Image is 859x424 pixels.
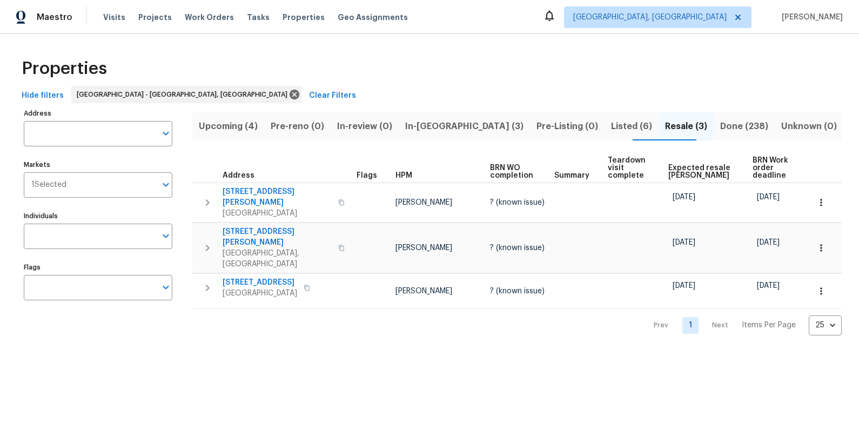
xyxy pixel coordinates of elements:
[357,172,377,179] span: Flags
[665,119,707,134] span: Resale (3)
[490,287,545,295] span: ? (known issue)
[395,199,452,206] span: [PERSON_NAME]
[757,282,780,290] span: [DATE]
[31,180,66,190] span: 1 Selected
[573,12,727,23] span: [GEOGRAPHIC_DATA], [GEOGRAPHIC_DATA]
[536,119,598,134] span: Pre-Listing (0)
[223,226,332,248] span: [STREET_ADDRESS][PERSON_NAME]
[809,311,842,339] div: 25
[77,89,292,100] span: [GEOGRAPHIC_DATA] - [GEOGRAPHIC_DATA], [GEOGRAPHIC_DATA]
[22,63,107,74] span: Properties
[24,264,172,271] label: Flags
[305,86,360,106] button: Clear Filters
[37,12,72,23] span: Maestro
[103,12,125,23] span: Visits
[22,89,64,103] span: Hide filters
[673,239,695,246] span: [DATE]
[158,228,173,244] button: Open
[24,161,172,168] label: Markets
[271,119,324,134] span: Pre-reno (0)
[777,12,843,23] span: [PERSON_NAME]
[309,89,356,103] span: Clear Filters
[24,110,172,117] label: Address
[673,282,695,290] span: [DATE]
[338,12,408,23] span: Geo Assignments
[490,244,545,252] span: ? (known issue)
[668,164,734,179] span: Expected resale [PERSON_NAME]
[608,157,650,179] span: Teardown visit complete
[611,119,652,134] span: Listed (6)
[24,213,172,219] label: Individuals
[757,239,780,246] span: [DATE]
[781,119,837,134] span: Unknown (0)
[554,172,589,179] span: Summary
[682,317,699,334] a: Goto page 1
[247,14,270,21] span: Tasks
[185,12,234,23] span: Work Orders
[158,177,173,192] button: Open
[223,288,297,299] span: [GEOGRAPHIC_DATA]
[490,199,545,206] span: ? (known issue)
[223,277,297,288] span: [STREET_ADDRESS]
[337,119,392,134] span: In-review (0)
[395,287,452,295] span: [PERSON_NAME]
[71,86,301,103] div: [GEOGRAPHIC_DATA] - [GEOGRAPHIC_DATA], [GEOGRAPHIC_DATA]
[223,208,332,219] span: [GEOGRAPHIC_DATA]
[757,193,780,201] span: [DATE]
[17,86,68,106] button: Hide filters
[199,119,258,134] span: Upcoming (4)
[158,280,173,295] button: Open
[753,157,791,179] span: BRN Work order deadline
[138,12,172,23] span: Projects
[643,315,842,335] nav: Pagination Navigation
[395,172,412,179] span: HPM
[490,164,536,179] span: BRN WO completion
[405,119,524,134] span: In-[GEOGRAPHIC_DATA] (3)
[158,126,173,141] button: Open
[742,320,796,331] p: Items Per Page
[223,172,254,179] span: Address
[673,193,695,201] span: [DATE]
[395,244,452,252] span: [PERSON_NAME]
[720,119,768,134] span: Done (238)
[223,186,332,208] span: [STREET_ADDRESS][PERSON_NAME]
[223,248,332,270] span: [GEOGRAPHIC_DATA], [GEOGRAPHIC_DATA]
[283,12,325,23] span: Properties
